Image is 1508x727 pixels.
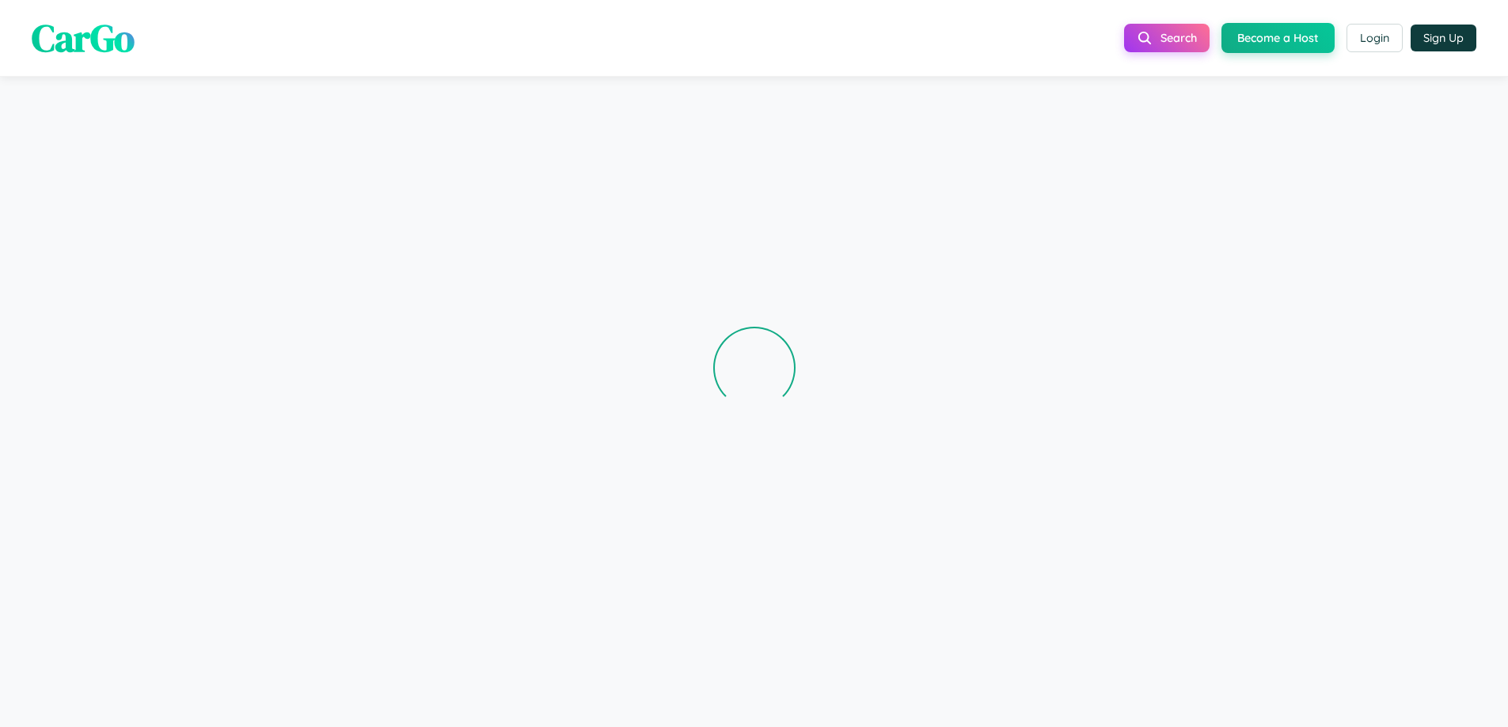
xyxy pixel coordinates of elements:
[32,12,135,64] span: CarGo
[1347,24,1403,52] button: Login
[1221,23,1335,53] button: Become a Host
[1124,24,1210,52] button: Search
[1411,25,1476,51] button: Sign Up
[1160,31,1197,45] span: Search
